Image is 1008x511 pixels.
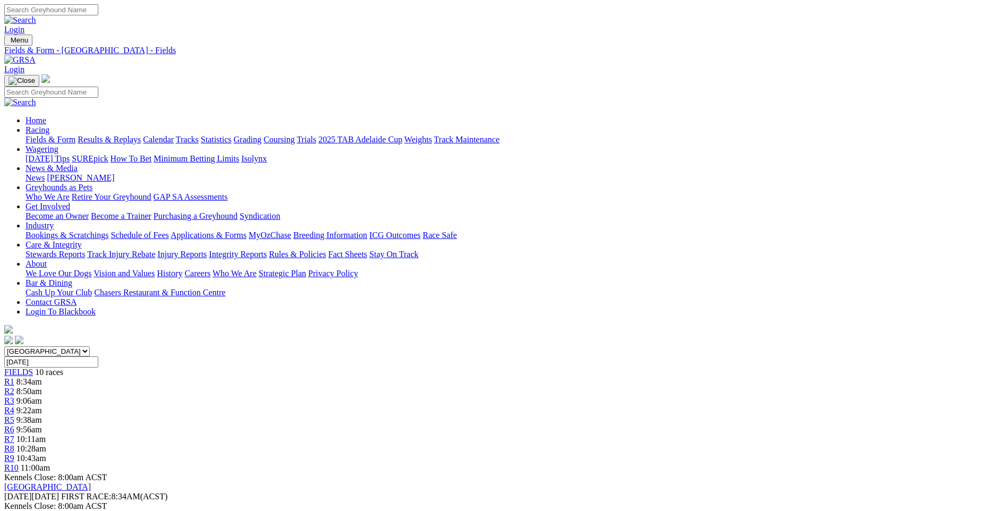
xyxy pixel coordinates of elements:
[61,492,167,501] span: 8:34AM(ACST)
[26,240,82,249] a: Care & Integrity
[15,336,23,344] img: twitter.svg
[4,387,14,396] a: R2
[16,454,46,463] span: 10:43am
[91,211,151,220] a: Become a Trainer
[171,231,247,240] a: Applications & Forms
[94,288,225,297] a: Chasers Restaurant & Function Centre
[4,435,14,444] a: R7
[16,387,42,396] span: 8:50am
[26,288,92,297] a: Cash Up Your Club
[4,75,39,87] button: Toggle navigation
[4,454,14,463] span: R9
[4,377,14,386] a: R1
[26,231,108,240] a: Bookings & Scratchings
[369,231,420,240] a: ICG Outcomes
[4,444,14,453] span: R8
[35,368,63,377] span: 10 races
[4,482,91,491] a: [GEOGRAPHIC_DATA]
[26,192,1004,202] div: Greyhounds as Pets
[4,463,19,472] a: R10
[249,231,291,240] a: MyOzChase
[4,473,107,482] span: Kennels Close: 8:00am ACST
[16,425,42,434] span: 9:56am
[72,154,108,163] a: SUREpick
[26,269,91,278] a: We Love Our Dogs
[26,135,1004,144] div: Racing
[87,250,155,259] a: Track Injury Rebate
[4,46,1004,55] a: Fields & Form - [GEOGRAPHIC_DATA] - Fields
[26,288,1004,297] div: Bar & Dining
[154,192,228,201] a: GAP SA Assessments
[4,25,24,34] a: Login
[4,492,32,501] span: [DATE]
[16,444,46,453] span: 10:28am
[157,250,207,259] a: Injury Reports
[16,435,46,444] span: 10:11am
[26,154,70,163] a: [DATE] Tips
[4,55,36,65] img: GRSA
[176,135,199,144] a: Tracks
[9,76,35,85] img: Close
[4,492,59,501] span: [DATE]
[4,396,14,405] a: R3
[26,211,89,220] a: Become an Owner
[4,501,1004,511] div: Kennels Close: 8:00am ACST
[4,368,33,377] a: FIELDS
[240,211,280,220] a: Syndication
[328,250,367,259] a: Fact Sheets
[4,4,98,15] input: Search
[154,154,239,163] a: Minimum Betting Limits
[16,415,42,424] span: 9:38am
[11,36,28,44] span: Menu
[26,192,70,201] a: Who We Are
[269,250,326,259] a: Rules & Policies
[16,396,42,405] span: 9:06am
[4,425,14,434] a: R6
[21,463,50,472] span: 11:00am
[293,231,367,240] a: Breeding Information
[26,116,46,125] a: Home
[26,154,1004,164] div: Wagering
[434,135,499,144] a: Track Maintenance
[26,278,72,287] a: Bar & Dining
[369,250,418,259] a: Stay On Track
[26,144,58,154] a: Wagering
[26,231,1004,240] div: Industry
[26,183,92,192] a: Greyhounds as Pets
[94,269,155,278] a: Vision and Values
[157,269,182,278] a: History
[422,231,456,240] a: Race Safe
[318,135,402,144] a: 2025 TAB Adelaide Cup
[26,250,1004,259] div: Care & Integrity
[16,377,42,386] span: 8:34am
[234,135,261,144] a: Grading
[259,269,306,278] a: Strategic Plan
[4,98,36,107] img: Search
[4,415,14,424] a: R5
[26,202,70,211] a: Get Involved
[404,135,432,144] a: Weights
[308,269,358,278] a: Privacy Policy
[209,250,267,259] a: Integrity Reports
[143,135,174,144] a: Calendar
[111,231,168,240] a: Schedule of Fees
[26,221,54,230] a: Industry
[26,269,1004,278] div: About
[4,336,13,344] img: facebook.svg
[4,356,98,368] input: Select date
[26,164,78,173] a: News & Media
[4,15,36,25] img: Search
[4,35,32,46] button: Toggle navigation
[213,269,257,278] a: Who We Are
[72,192,151,201] a: Retire Your Greyhound
[4,325,13,334] img: logo-grsa-white.png
[184,269,210,278] a: Careers
[47,173,114,182] a: [PERSON_NAME]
